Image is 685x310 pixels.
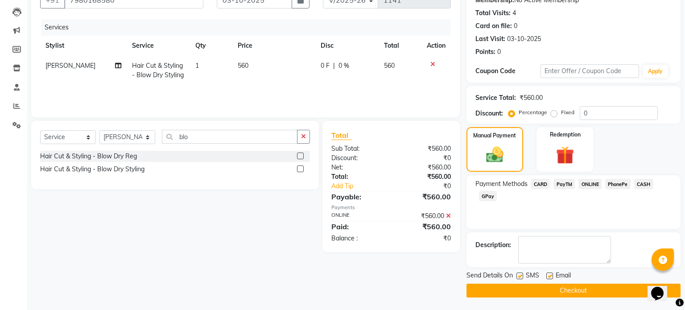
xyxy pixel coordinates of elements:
span: 0 % [338,61,349,70]
input: Search or Scan [162,130,297,144]
label: Redemption [550,131,581,139]
div: ONLINE [325,211,391,221]
span: CARD [531,179,550,189]
a: Add Tip [325,182,402,191]
span: PayTM [553,179,575,189]
div: Payable: [325,191,391,202]
div: Payments [331,204,450,211]
div: Paid: [325,221,391,232]
th: Total [379,36,421,56]
span: PhonePe [605,179,631,189]
div: Services [41,19,458,36]
div: 0 [497,47,501,57]
th: Stylist [40,36,127,56]
span: Payment Methods [475,179,528,189]
span: Send Details On [466,271,513,282]
label: Manual Payment [473,132,516,140]
span: ONLINE [578,179,602,189]
th: Qty [190,36,232,56]
span: 0 F [321,61,330,70]
div: ₹560.00 [391,163,458,172]
div: 0 [514,21,517,31]
th: Price [232,36,315,56]
button: Apply [643,65,668,78]
th: Action [421,36,451,56]
div: ₹0 [402,182,458,191]
span: GPay [479,191,497,201]
span: Hair Cut & Styling - Blow Dry Styling [132,62,184,79]
div: ₹560.00 [391,144,458,153]
iframe: chat widget [648,274,676,301]
div: Discount: [325,153,391,163]
div: Balance : [325,234,391,243]
div: Last Visit: [475,34,505,44]
div: ₹0 [391,153,458,163]
div: ₹560.00 [391,191,458,202]
span: | [333,61,335,70]
th: Service [127,36,190,56]
img: _cash.svg [481,145,509,165]
div: Sub Total: [325,144,391,153]
div: Total Visits: [475,8,511,18]
div: Total: [325,172,391,182]
span: CASH [634,179,653,189]
span: Email [556,271,571,282]
img: _gift.svg [550,144,580,166]
span: 560 [384,62,395,70]
div: ₹560.00 [391,211,458,221]
div: 03-10-2025 [507,34,541,44]
div: Description: [475,240,511,250]
label: Percentage [519,108,547,116]
div: 4 [512,8,516,18]
input: Enter Offer / Coupon Code [541,64,639,78]
span: 1 [195,62,199,70]
div: Hair Cut & Styling - Blow Dry Styling [40,165,144,174]
span: Total [331,131,352,140]
div: ₹560.00 [391,172,458,182]
button: Checkout [466,284,681,298]
div: ₹560.00 [391,221,458,232]
label: Fixed [561,108,574,116]
span: SMS [526,271,539,282]
div: ₹560.00 [520,93,543,103]
div: Discount: [475,109,503,118]
div: ₹0 [391,234,458,243]
span: 560 [238,62,248,70]
div: Coupon Code [475,66,541,76]
th: Disc [315,36,379,56]
div: Card on file: [475,21,512,31]
div: Service Total: [475,93,516,103]
div: Hair Cut & Styling - Blow Dry Reg [40,152,137,161]
div: Net: [325,163,391,172]
div: Points: [475,47,495,57]
span: [PERSON_NAME] [45,62,95,70]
